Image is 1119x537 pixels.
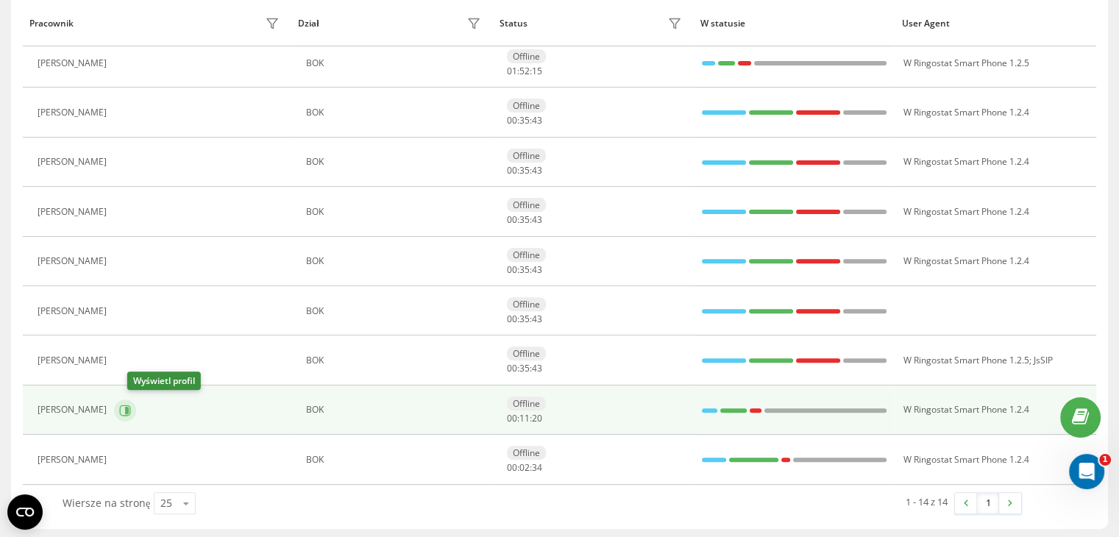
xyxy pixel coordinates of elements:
span: W Ringostat Smart Phone 1.2.4 [903,155,1029,168]
span: W Ringostat Smart Phone 1.2.4 [903,205,1029,218]
span: 52 [519,65,530,77]
span: 15 [532,65,542,77]
button: Open CMP widget [7,494,43,530]
div: W statusie [700,18,888,29]
span: 00 [507,461,517,474]
div: BOK [306,256,485,266]
div: Offline [507,446,546,460]
div: : : [507,265,542,275]
div: : : [507,463,542,473]
span: 11 [519,412,530,424]
span: Wiersze na stronę [63,496,150,510]
div: [PERSON_NAME] [38,58,110,68]
span: 00 [507,313,517,325]
span: 43 [532,263,542,276]
span: JsSIP [1033,354,1052,366]
div: : : [507,115,542,126]
div: : : [507,363,542,374]
div: Offline [507,297,546,311]
span: W Ringostat Smart Phone 1.2.5 [903,57,1029,69]
div: 1 - 14 z 14 [906,494,948,509]
div: Offline [507,149,546,163]
span: 43 [532,114,542,127]
span: W Ringostat Smart Phone 1.2.5 [903,354,1029,366]
div: BOK [306,58,485,68]
div: [PERSON_NAME] [38,157,110,167]
span: 35 [519,213,530,226]
div: Offline [507,248,546,262]
span: 00 [507,114,517,127]
span: 43 [532,362,542,374]
div: Offline [507,346,546,360]
span: W Ringostat Smart Phone 1.2.4 [903,403,1029,416]
span: 1 [1099,454,1111,466]
div: 25 [160,496,172,511]
iframe: Intercom live chat [1069,454,1104,489]
span: 43 [532,213,542,226]
span: 35 [519,313,530,325]
div: : : [507,314,542,324]
span: 35 [519,362,530,374]
div: BOK [306,157,485,167]
span: 35 [519,263,530,276]
div: : : [507,215,542,225]
span: 00 [507,263,517,276]
div: [PERSON_NAME] [38,306,110,316]
div: : : [507,166,542,176]
div: BOK [306,405,485,415]
div: : : [507,413,542,424]
div: Offline [507,198,546,212]
span: 00 [507,213,517,226]
div: Wyświetl profil [127,371,201,390]
span: 00 [507,412,517,424]
div: BOK [306,455,485,465]
span: W Ringostat Smart Phone 1.2.4 [903,106,1029,118]
div: Dział [298,18,319,29]
div: Offline [507,396,546,410]
span: W Ringostat Smart Phone 1.2.4 [903,255,1029,267]
div: User Agent [902,18,1090,29]
div: [PERSON_NAME] [38,207,110,217]
div: [PERSON_NAME] [38,256,110,266]
div: BOK [306,306,485,316]
div: [PERSON_NAME] [38,455,110,465]
span: 43 [532,164,542,177]
div: BOK [306,355,485,366]
span: 34 [532,461,542,474]
span: 02 [519,461,530,474]
span: 35 [519,114,530,127]
span: 00 [507,164,517,177]
div: Offline [507,49,546,63]
div: BOK [306,207,485,217]
div: Offline [507,99,546,113]
div: [PERSON_NAME] [38,405,110,415]
span: W Ringostat Smart Phone 1.2.4 [903,453,1029,466]
div: Status [500,18,527,29]
span: 00 [507,362,517,374]
div: [PERSON_NAME] [38,107,110,118]
span: 35 [519,164,530,177]
div: : : [507,66,542,77]
div: [PERSON_NAME] [38,355,110,366]
span: 20 [532,412,542,424]
span: 43 [532,313,542,325]
a: 1 [977,493,999,513]
span: 01 [507,65,517,77]
div: BOK [306,107,485,118]
div: Pracownik [29,18,74,29]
